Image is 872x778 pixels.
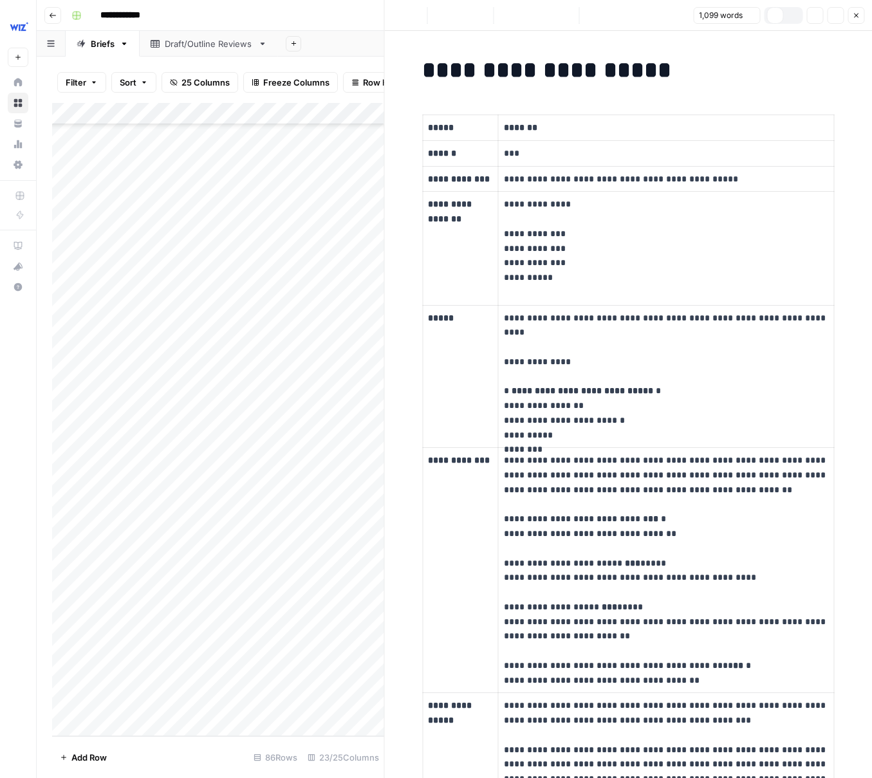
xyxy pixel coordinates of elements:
span: Filter [66,76,86,89]
button: Sort [111,72,156,93]
span: Sort [120,76,136,89]
a: Your Data [8,113,28,134]
div: 86 Rows [248,747,302,768]
div: 23/25 Columns [302,747,384,768]
span: Freeze Columns [263,76,329,89]
a: Settings [8,154,28,175]
button: Row Height [343,72,418,93]
img: Wiz Logo [8,15,31,38]
a: AirOps Academy [8,236,28,256]
div: Briefs [91,37,115,50]
a: Home [8,72,28,93]
button: Filter [57,72,106,93]
button: Workspace: Wiz [8,10,28,42]
div: What's new? [8,257,28,276]
span: 25 Columns [181,76,230,89]
a: Briefs [66,31,140,57]
div: Draft/Outline Reviews [165,37,253,50]
button: What's new? [8,256,28,277]
button: Help + Support [8,277,28,297]
span: 1,099 words [699,10,743,21]
a: Draft/Outline Reviews [140,31,278,57]
span: Row Height [363,76,409,89]
span: Add Row [71,751,107,764]
a: Usage [8,134,28,154]
button: 25 Columns [162,72,238,93]
button: Add Row [52,747,115,768]
button: Freeze Columns [243,72,338,93]
button: 1,099 words [693,7,760,24]
a: Browse [8,93,28,113]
